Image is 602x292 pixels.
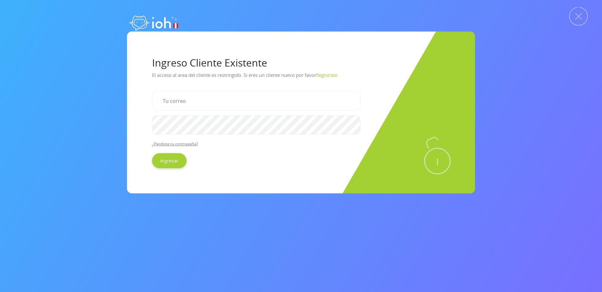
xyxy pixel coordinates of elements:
input: Ingresar [152,153,187,168]
p: El acceso al area del cliente es restringido. Si eres un cliente nuevo por favor [152,70,450,86]
img: Cerrar [569,7,588,26]
a: ¿Perdiste tu contraseña? [152,141,198,146]
input: Tu correo [152,91,361,110]
a: Registrate [316,72,337,78]
h1: Ingreso Cliente Existente [152,56,450,68]
img: logo [127,9,180,35]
